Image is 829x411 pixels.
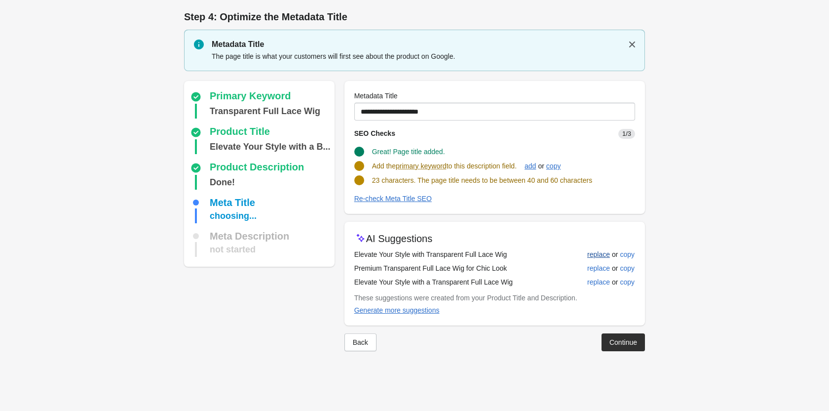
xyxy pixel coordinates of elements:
[210,126,270,138] div: Product Title
[354,247,571,261] td: Elevate Your Style with Transparent Full Lace Wig
[525,162,536,170] div: add
[210,139,330,154] div: Elevate Your Style with a Body Wave Full Lace Wig - Transparent Full Lace Wig
[354,129,395,137] span: SEO Checks
[616,273,639,291] button: copy
[602,333,645,351] button: Continue
[354,306,440,314] div: Generate more suggestions
[212,52,455,60] span: The page title is what your customers will first see about the product on Google.
[583,259,614,277] button: replace
[618,129,635,139] span: 1/3
[620,278,635,286] div: copy
[610,263,620,273] span: or
[350,190,436,207] button: Re-check Meta Title SEO
[616,259,639,277] button: copy
[587,264,610,272] div: replace
[620,250,635,258] div: copy
[354,275,571,289] td: Elevate Your Style with a Transparent Full Lace Wig
[210,242,256,257] div: not started
[616,246,639,263] button: copy
[587,250,610,258] div: replace
[536,161,546,171] span: or
[210,198,255,207] div: Meta Title
[372,148,445,156] span: Great! Page title added.
[184,10,645,24] h1: Step 4: Optimize the Metadata Title
[587,278,610,286] div: replace
[372,162,517,170] span: Add the to this description field.
[354,261,571,275] td: Premium Transparent Full Lace Wig for Chic Look
[210,104,320,119] div: Transparent Full Lace Wig
[396,161,447,171] span: primary keyword
[366,232,433,246] p: AI Suggestions
[583,273,614,291] button: replace
[583,246,614,263] button: replace
[609,338,637,346] div: Continue
[542,157,565,175] button: copy
[210,175,235,190] div: Done!
[354,91,398,101] label: Metadata Title
[212,39,635,50] p: Metadata Title
[521,157,540,175] button: add
[344,333,377,351] button: Back
[610,249,620,259] span: or
[610,277,620,287] span: or
[210,91,291,103] div: Primary Keyword
[350,301,444,319] button: Generate more suggestions
[353,338,368,346] div: Back
[210,231,289,241] div: Meta Description
[372,176,592,184] span: 23 characters. The page title needs to be between 40 and 60 characters
[546,162,561,170] div: copy
[354,294,577,302] span: These suggestions were created from your Product Title and Description.
[620,264,635,272] div: copy
[210,208,257,223] div: choosing...
[210,162,304,174] div: Product Description
[354,195,432,203] div: Re-check Meta Title SEO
